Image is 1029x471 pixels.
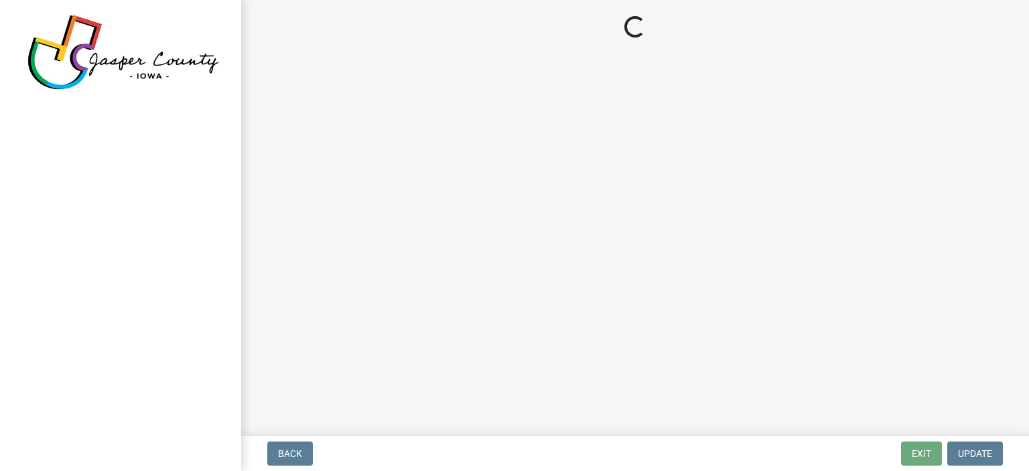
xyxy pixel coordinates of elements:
[901,442,942,466] button: Exit
[958,448,992,459] span: Update
[27,14,220,90] img: Jasper County, Iowa
[267,442,313,466] button: Back
[947,442,1003,466] button: Update
[278,448,302,459] span: Back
